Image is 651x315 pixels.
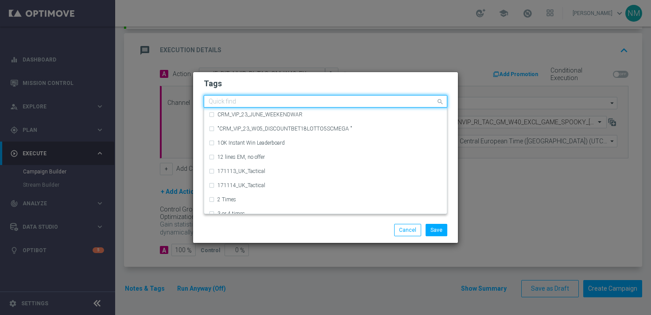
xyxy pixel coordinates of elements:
div: 10K Instant Win Leaderboard [209,136,442,150]
label: 10K Instant Win Leaderboard [217,140,285,146]
label: 2 Times [217,197,236,202]
label: CRM_VIP_23_JUNE_WEEKENDWAR [217,112,302,117]
div: 2 Times [209,192,442,207]
label: "CRM_VIP_23_W05_DISCOUNTBET18LOTTO5SCMEGA " [217,126,352,131]
button: Cancel [394,224,421,236]
div: CRM_VIP_23_JUNE_WEEKENDWAR [209,108,442,122]
div: "CRM_VIP_23_W05_DISCOUNTBET18LOTTO5SCMEGA " [209,122,442,136]
label: 3 or 4 times [217,211,245,216]
label: 171114_UK_Tactical [217,183,265,188]
label: 171113_UK_Tactical [217,169,265,174]
label: 12 lines EM, no offer [217,154,265,160]
div: 171114_UK_Tactical [209,178,442,192]
ng-dropdown-panel: Options list [204,108,447,214]
div: 3 or 4 times [209,207,442,221]
h2: Tags [204,78,447,89]
div: 171113_UK_Tactical [209,164,442,178]
button: Save [426,224,447,236]
div: 12 lines EM, no offer [209,150,442,164]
